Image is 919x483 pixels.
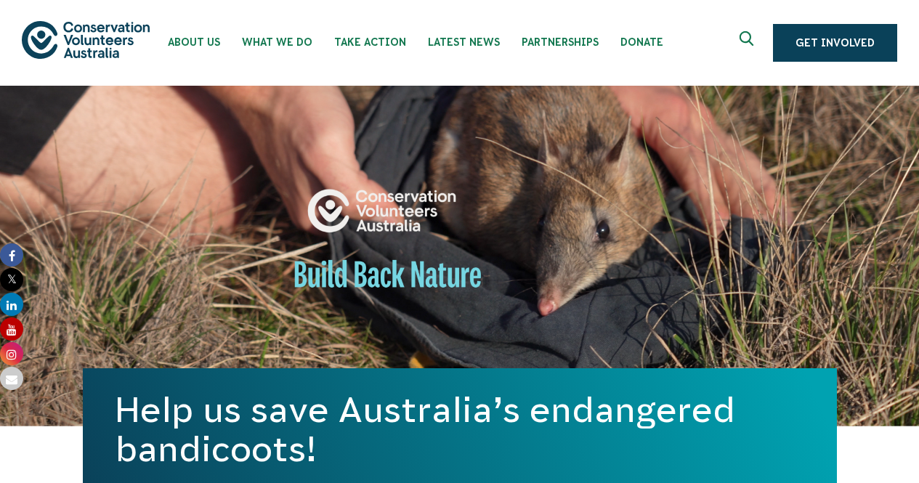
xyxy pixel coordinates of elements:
[242,36,312,48] span: What We Do
[428,36,500,48] span: Latest News
[334,36,406,48] span: Take Action
[22,21,150,58] img: logo.svg
[731,25,766,60] button: Expand search box Close search box
[620,36,663,48] span: Donate
[740,31,758,54] span: Expand search box
[115,390,805,468] h1: Help us save Australia’s endangered bandicoots!
[168,36,220,48] span: About Us
[773,24,897,62] a: Get Involved
[522,36,599,48] span: Partnerships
